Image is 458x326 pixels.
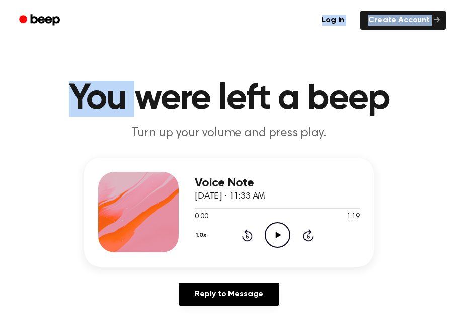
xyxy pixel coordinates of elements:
p: Turn up your volume and press play. [36,125,422,142]
a: Reply to Message [179,283,279,306]
button: 1.0x [195,227,210,244]
span: 0:00 [195,212,208,222]
span: 1:19 [347,212,360,222]
a: Log in [312,9,354,32]
h3: Voice Note [195,176,360,190]
span: [DATE] · 11:33 AM [195,192,265,201]
h1: You were left a beep [12,81,446,117]
a: Create Account [360,11,446,30]
a: Beep [12,11,69,30]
